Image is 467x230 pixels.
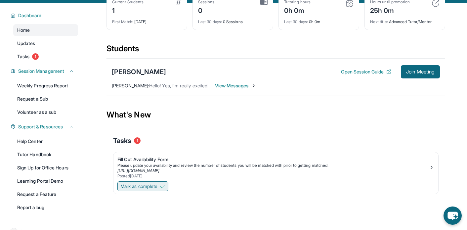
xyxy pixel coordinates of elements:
a: Fill Out Availability FormPlease update your availability and review the number of students you w... [113,152,438,180]
div: [DATE] [112,15,182,24]
span: Next title : [370,19,388,24]
a: Report a bug [13,202,78,213]
span: Last 30 days : [284,19,308,24]
span: View Messages [215,82,256,89]
div: What's New [106,100,445,129]
a: Tutor Handbook [13,149,78,161]
div: 25h 0m [370,5,410,15]
button: Dashboard [16,12,74,19]
span: Support & Resources [18,123,63,130]
a: Learning Portal Demo [13,175,78,187]
span: Tasks [113,136,131,145]
span: Last 30 days : [198,19,222,24]
button: Open Session Guide [341,69,392,75]
a: Home [13,24,78,36]
span: Tasks [17,53,29,60]
div: Fill Out Availability Form [117,156,429,163]
div: 0 [198,5,215,15]
a: [URL][DOMAIN_NAME] [117,168,159,173]
button: Support & Resources [16,123,74,130]
span: Updates [17,40,35,47]
div: Posted [DATE] [117,173,429,179]
span: 1 [134,137,141,144]
span: First Match : [112,19,133,24]
img: Chevron-Right [251,83,256,88]
button: Join Meeting [401,65,440,78]
a: Request a Feature [13,188,78,200]
span: Session Management [18,68,64,74]
div: Students [106,43,445,58]
div: 0 Sessions [198,15,268,24]
span: Mark as complete [120,183,157,190]
div: 0h 0m [284,15,354,24]
a: Help Center [13,135,78,147]
div: [PERSON_NAME] [112,67,166,76]
button: chat-button [444,207,462,225]
a: Volunteer as a sub [13,106,78,118]
a: Weekly Progress Report [13,80,78,92]
button: Session Management [16,68,74,74]
a: Request a Sub [13,93,78,105]
button: Mark as complete [117,181,168,191]
span: 1 [32,53,39,60]
a: Tasks1 [13,51,78,63]
span: Dashboard [18,12,42,19]
a: Sign Up for Office Hours [13,162,78,174]
span: Join Meeting [406,70,435,74]
a: Updates [13,37,78,49]
div: Please update your availability and review the number of students you will be matched with prior ... [117,163,429,168]
div: 0h 0m [284,5,311,15]
div: 1 [112,5,144,15]
img: Mark as complete [160,184,165,189]
span: Home [17,27,30,33]
div: Advanced Tutor/Mentor [370,15,440,24]
span: [PERSON_NAME] : [112,83,149,88]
